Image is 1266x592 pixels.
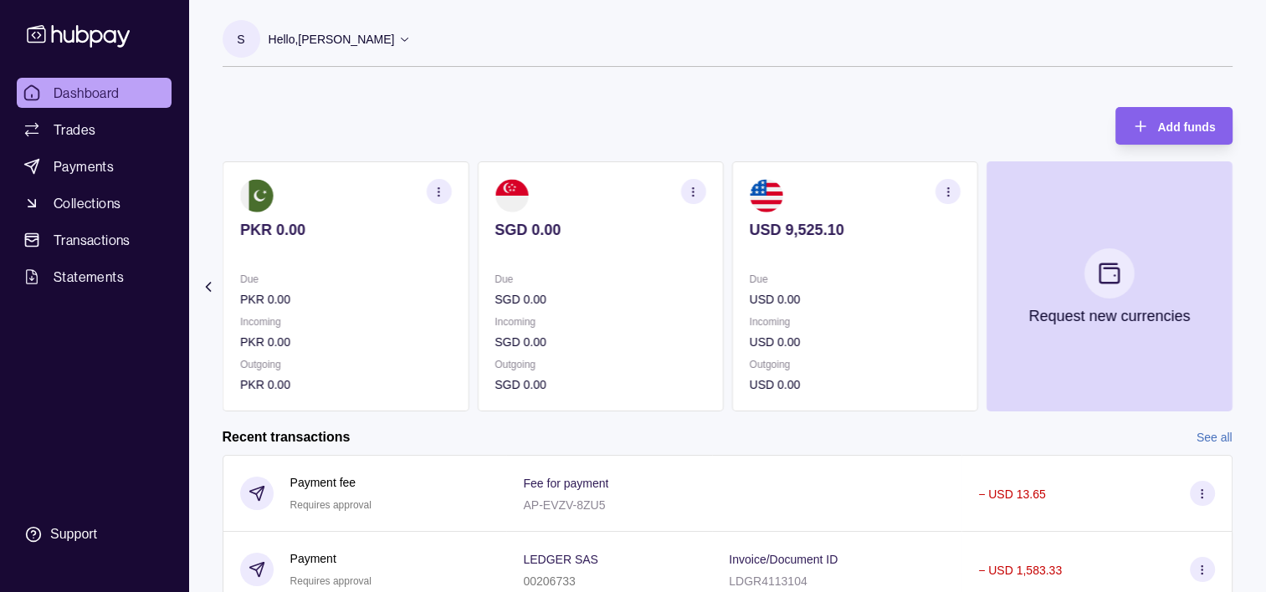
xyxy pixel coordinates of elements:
[17,188,172,218] a: Collections
[290,549,372,568] p: Payment
[290,473,372,492] p: Payment fee
[54,83,120,103] span: Dashboard
[17,151,172,181] a: Payments
[240,179,274,212] img: pk
[523,553,597,566] p: LEDGER SAS
[50,525,97,544] div: Support
[523,477,608,490] p: Fee for payment
[223,428,351,447] h2: Recent transactions
[290,499,372,511] span: Requires approval
[749,179,782,212] img: us
[240,313,451,331] p: Incoming
[729,553,838,566] p: Invoice/Document ID
[17,262,172,292] a: Statements
[1197,428,1233,447] a: See all
[978,564,1062,577] p: − USD 1,583.33
[1157,120,1215,134] span: Add funds
[749,333,960,351] p: USD 0.00
[17,225,172,255] a: Transactions
[749,313,960,331] p: Incoming
[749,375,960,394] p: USD 0.00
[54,156,114,176] span: Payments
[54,120,95,140] span: Trades
[240,221,451,239] p: PKR 0.00
[240,355,451,374] p: Outgoing
[729,574,807,588] p: LDGR4113104
[749,290,960,309] p: USD 0.00
[1028,307,1190,325] p: Request new currencies
[523,574,575,588] p: 00206733
[986,161,1232,411] button: Request new currencies
[523,498,605,512] p: AP-EVZV-8ZU5
[978,487,1046,501] p: − USD 13.65
[240,290,451,309] p: PKR 0.00
[240,375,451,394] p: PKR 0.00
[269,30,395,48] p: Hello, [PERSON_NAME]
[749,270,960,288] p: Due
[1115,107,1232,145] button: Add funds
[237,30,244,48] p: S
[54,267,124,287] span: Statements
[495,313,705,331] p: Incoming
[240,333,451,351] p: PKR 0.00
[17,115,172,145] a: Trades
[495,355,705,374] p: Outgoing
[495,333,705,351] p: SGD 0.00
[749,221,960,239] p: USD 9,525.10
[495,375,705,394] p: SGD 0.00
[17,517,172,552] a: Support
[749,355,960,374] p: Outgoing
[54,193,120,213] span: Collections
[54,230,131,250] span: Transactions
[240,270,451,288] p: Due
[495,270,705,288] p: Due
[290,575,372,587] span: Requires approval
[495,290,705,309] p: SGD 0.00
[495,221,705,239] p: SGD 0.00
[17,78,172,108] a: Dashboard
[495,179,528,212] img: sg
